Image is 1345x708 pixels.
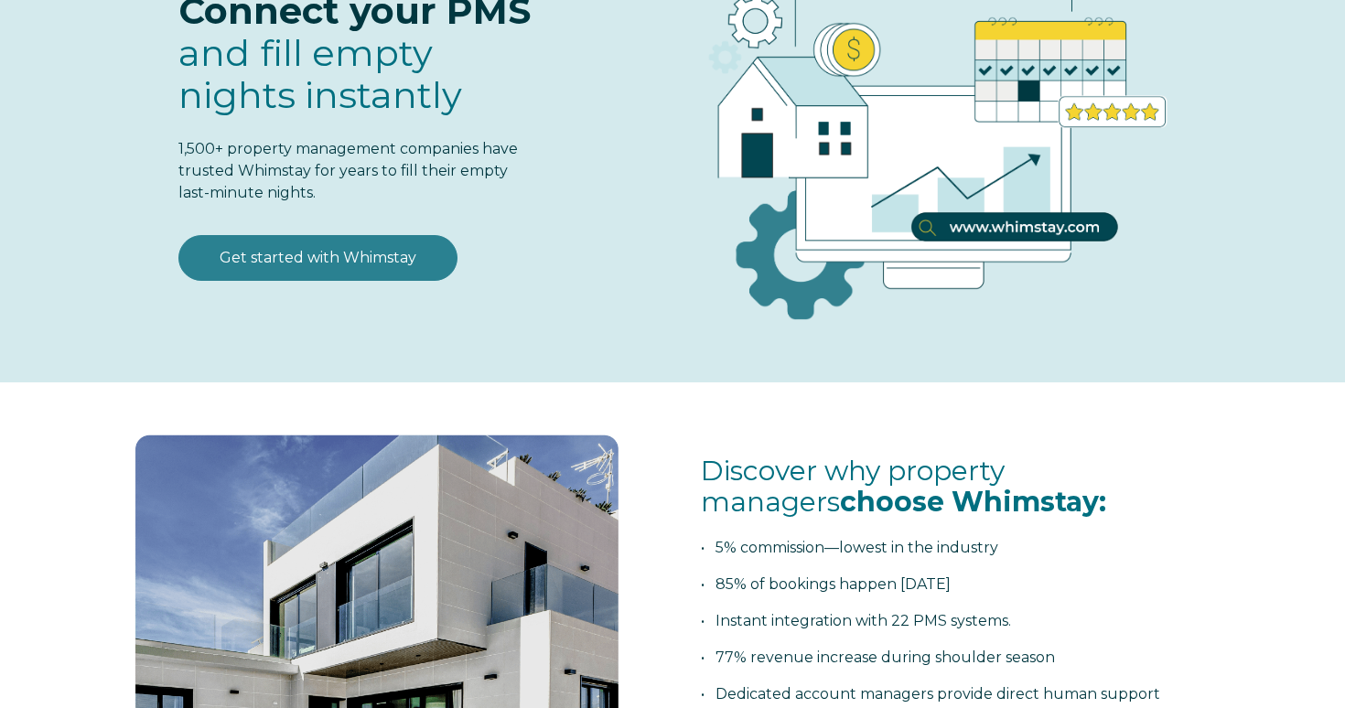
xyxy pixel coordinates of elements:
span: 1,500+ property management companies have trusted Whimstay for years to fill their empty last-min... [178,140,518,201]
span: • 85% of bookings happen [DATE] [701,575,951,593]
span: • Dedicated account managers provide direct human support [701,685,1160,703]
span: and [178,30,462,117]
span: Discover why property managers [701,454,1106,520]
span: choose Whimstay: [840,485,1106,519]
span: • 5% commission—lowest in the industry [701,539,998,556]
span: • 77% revenue increase during shoulder season [701,649,1055,666]
span: • Instant integration with 22 PMS systems. [701,612,1011,629]
span: fill empty nights instantly [178,30,462,117]
a: Get started with Whimstay [178,235,457,281]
